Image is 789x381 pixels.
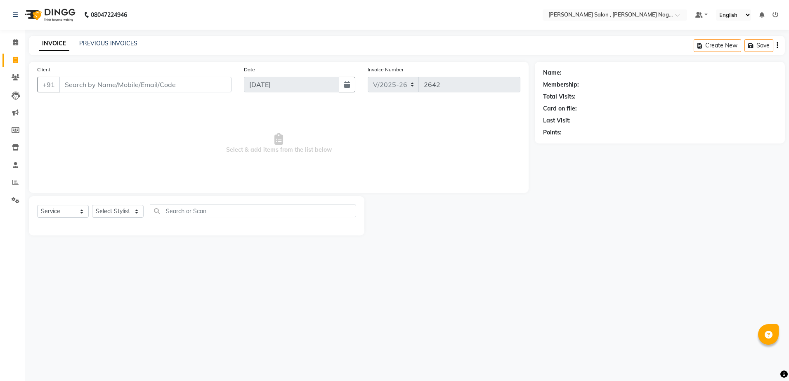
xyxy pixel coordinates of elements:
span: Select & add items from the list below [37,102,520,185]
div: Membership: [543,80,579,89]
label: Date [244,66,255,73]
img: logo [21,3,78,26]
label: Client [37,66,50,73]
b: 08047224946 [91,3,127,26]
input: Search or Scan [150,205,356,217]
div: Total Visits: [543,92,576,101]
label: Invoice Number [368,66,404,73]
button: Create New [694,39,741,52]
a: INVOICE [39,36,69,51]
div: Points: [543,128,562,137]
iframe: chat widget [754,348,781,373]
div: Last Visit: [543,116,571,125]
button: Save [744,39,773,52]
div: Card on file: [543,104,577,113]
a: PREVIOUS INVOICES [79,40,137,47]
input: Search by Name/Mobile/Email/Code [59,77,232,92]
button: +91 [37,77,60,92]
div: Name: [543,68,562,77]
